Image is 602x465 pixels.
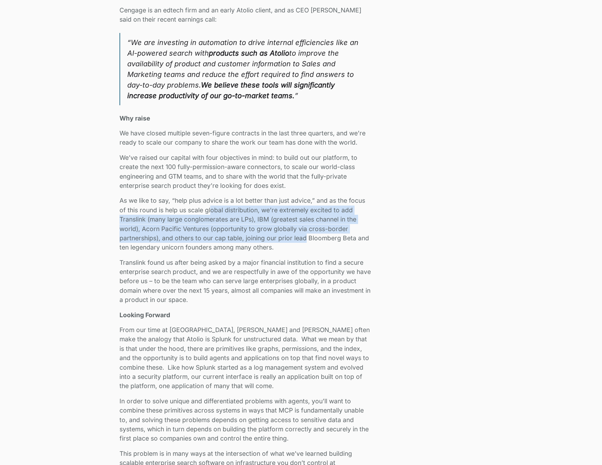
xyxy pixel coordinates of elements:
strong: Looking Forward [119,311,170,319]
strong: products such as Atolio [209,49,289,57]
iframe: Chat Widget [567,431,602,465]
p: Translink found us after being asked by a major financial institution to find a secure enterprise... [119,258,373,305]
p: In order to solve unique and differentiated problems with agents, you’ll want to combine these pr... [119,397,373,443]
strong: We believe these tools will significantly increase productivity of our go-to-market teams. [127,81,335,100]
p: As we like to say, “help plus advice is a lot better than just advice,” and as the focus of this ... [119,196,373,252]
p: Cengage is an edtech firm and an early Atolio client, and as CEO [PERSON_NAME] said on their rece... [119,6,373,24]
p: We’ve raised our capital with four objectives in mind: to build out our platform, to create the n... [119,153,373,191]
blockquote: “We are investing in automation to drive internal efficiencies like an AI-powered search with to ... [119,33,373,105]
p: From our time at [GEOGRAPHIC_DATA], [PERSON_NAME] and [PERSON_NAME] often make the analogy that A... [119,325,373,391]
strong: Why raise [119,114,150,122]
p: We have closed multiple seven-figure contracts in the last three quarters, and we’re ready to sca... [119,129,373,147]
